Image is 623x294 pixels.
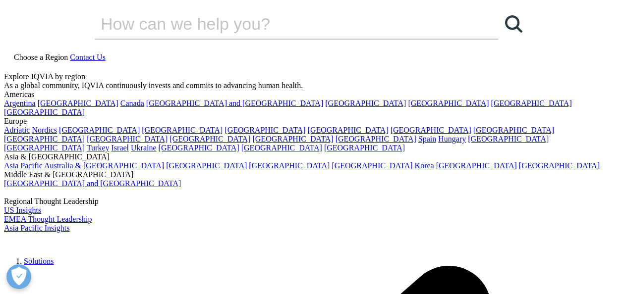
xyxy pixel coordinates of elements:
button: Open Preferences [6,264,31,289]
a: Turkey [87,144,110,152]
a: Search [499,9,528,39]
a: [GEOGRAPHIC_DATA] [170,135,250,143]
a: [GEOGRAPHIC_DATA] [166,161,247,170]
a: [GEOGRAPHIC_DATA] [4,135,85,143]
a: Korea [415,161,434,170]
a: [GEOGRAPHIC_DATA] [4,144,85,152]
a: [GEOGRAPHIC_DATA] [491,99,572,107]
div: Middle East & [GEOGRAPHIC_DATA] [4,170,619,179]
a: [GEOGRAPHIC_DATA] [436,161,517,170]
a: [GEOGRAPHIC_DATA] [241,144,322,152]
a: Nordics [32,126,57,134]
a: [GEOGRAPHIC_DATA] [408,99,489,107]
div: As a global community, IQVIA continuously invests and commits to advancing human health. [4,81,619,90]
input: Search [95,9,470,39]
a: US Insights [4,206,41,214]
div: Explore IQVIA by region [4,72,619,81]
img: IQVIA Healthcare Information Technology and Pharma Clinical Research Company [4,233,83,247]
a: [GEOGRAPHIC_DATA] [225,126,305,134]
a: [GEOGRAPHIC_DATA] [38,99,118,107]
a: Israel [112,144,129,152]
a: [GEOGRAPHIC_DATA] [473,126,554,134]
svg: Search [505,15,522,33]
a: [GEOGRAPHIC_DATA] [324,144,405,152]
div: Europe [4,117,619,126]
a: [GEOGRAPHIC_DATA] and [GEOGRAPHIC_DATA] [146,99,323,107]
a: [GEOGRAPHIC_DATA] [159,144,239,152]
a: [GEOGRAPHIC_DATA] [468,135,549,143]
a: Asia Pacific [4,161,43,170]
a: Ukraine [131,144,157,152]
a: [GEOGRAPHIC_DATA] [332,161,412,170]
a: [GEOGRAPHIC_DATA] [87,135,168,143]
div: Regional Thought Leadership [4,197,619,206]
a: [GEOGRAPHIC_DATA] [519,161,600,170]
a: Spain [418,135,436,143]
a: Argentina [4,99,36,107]
a: Hungary [438,135,466,143]
a: Australia & [GEOGRAPHIC_DATA] [44,161,164,170]
a: Asia Pacific Insights [4,224,69,232]
a: Canada [120,99,144,107]
a: EMEA Thought Leadership [4,215,92,223]
a: Solutions [24,257,54,265]
a: [GEOGRAPHIC_DATA] [308,126,389,134]
a: [GEOGRAPHIC_DATA] [4,108,85,116]
a: Adriatic [4,126,30,134]
a: [GEOGRAPHIC_DATA] [59,126,140,134]
div: Americas [4,90,619,99]
span: Choose a Region [14,53,68,61]
a: [GEOGRAPHIC_DATA] [252,135,333,143]
a: Contact Us [70,53,106,61]
a: [GEOGRAPHIC_DATA] and [GEOGRAPHIC_DATA] [4,179,181,188]
a: [GEOGRAPHIC_DATA] [325,99,406,107]
a: [GEOGRAPHIC_DATA] [142,126,223,134]
a: [GEOGRAPHIC_DATA] [391,126,471,134]
div: Asia & [GEOGRAPHIC_DATA] [4,152,619,161]
a: [GEOGRAPHIC_DATA] [336,135,416,143]
a: [GEOGRAPHIC_DATA] [249,161,330,170]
